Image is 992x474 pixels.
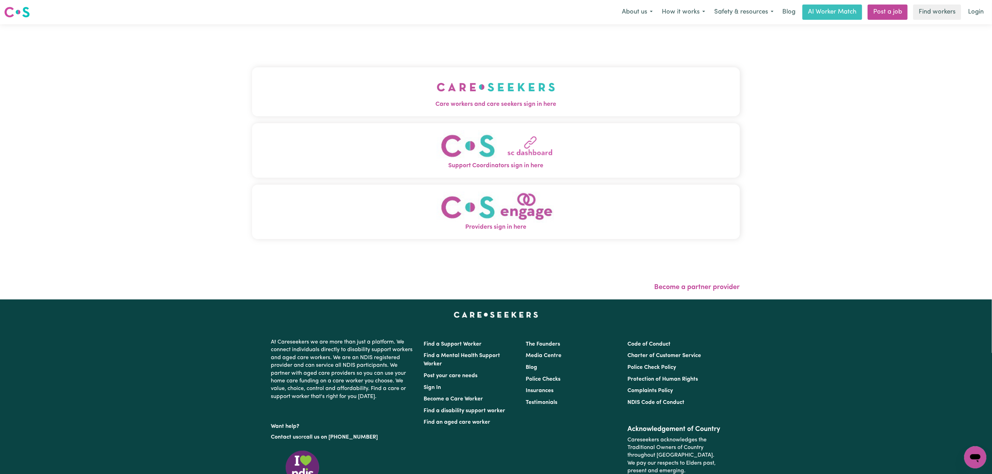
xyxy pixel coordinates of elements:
[964,446,986,468] iframe: Button to launch messaging window, conversation in progress
[271,420,416,430] p: Want help?
[627,341,670,347] a: Code of Conduct
[424,385,441,390] a: Sign In
[4,6,30,18] img: Careseekers logo
[526,376,560,382] a: Police Checks
[252,123,740,178] button: Support Coordinators sign in here
[271,431,416,444] p: or
[627,353,701,358] a: Charter of Customer Service
[252,185,740,239] button: Providers sign in here
[526,353,561,358] a: Media Centre
[627,388,673,393] a: Complaints Policy
[271,434,299,440] a: Contact us
[657,5,710,19] button: How it works
[710,5,778,19] button: Safety & resources
[868,5,908,20] a: Post a job
[304,434,378,440] a: call us on [PHONE_NUMBER]
[271,336,416,403] p: At Careseekers we are more than just a platform. We connect individuals directly to disability su...
[424,396,483,402] a: Become a Care Worker
[424,341,482,347] a: Find a Support Worker
[454,312,538,318] a: Careseekers home page
[627,425,721,433] h2: Acknowledgement of Country
[424,353,500,367] a: Find a Mental Health Support Worker
[252,223,740,232] span: Providers sign in here
[627,376,698,382] a: Protection of Human Rights
[627,400,684,405] a: NDIS Code of Conduct
[964,5,988,20] a: Login
[252,100,740,109] span: Care workers and care seekers sign in here
[424,408,506,414] a: Find a disability support worker
[802,5,862,20] a: AI Worker Match
[526,388,553,393] a: Insurances
[252,161,740,170] span: Support Coordinators sign in here
[424,420,491,425] a: Find an aged care worker
[4,4,30,20] a: Careseekers logo
[526,365,537,370] a: Blog
[655,284,740,291] a: Become a partner provider
[778,5,800,20] a: Blog
[526,341,560,347] a: The Founders
[627,365,676,370] a: Police Check Policy
[913,5,961,20] a: Find workers
[424,373,478,379] a: Post your care needs
[617,5,657,19] button: About us
[252,67,740,116] button: Care workers and care seekers sign in here
[526,400,557,405] a: Testimonials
